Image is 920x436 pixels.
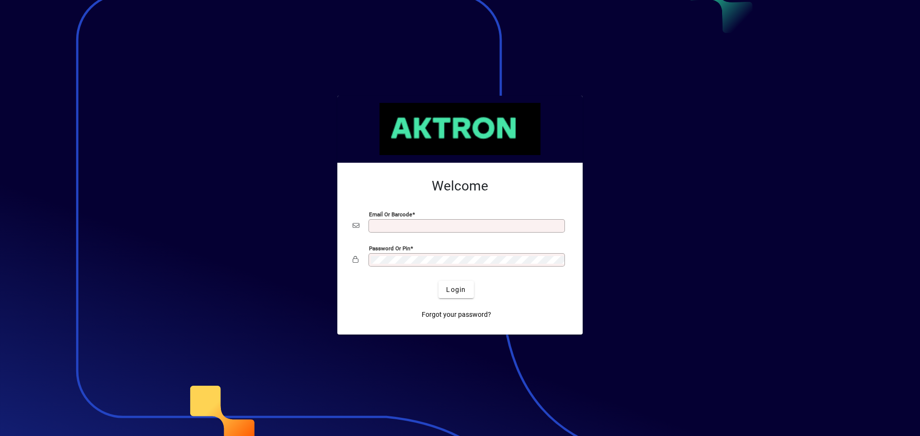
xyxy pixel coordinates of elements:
mat-label: Password or Pin [369,245,410,252]
span: Login [446,285,466,295]
span: Forgot your password? [422,310,491,320]
button: Login [438,281,473,298]
h2: Welcome [353,178,567,194]
a: Forgot your password? [418,306,495,323]
mat-label: Email or Barcode [369,211,412,218]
